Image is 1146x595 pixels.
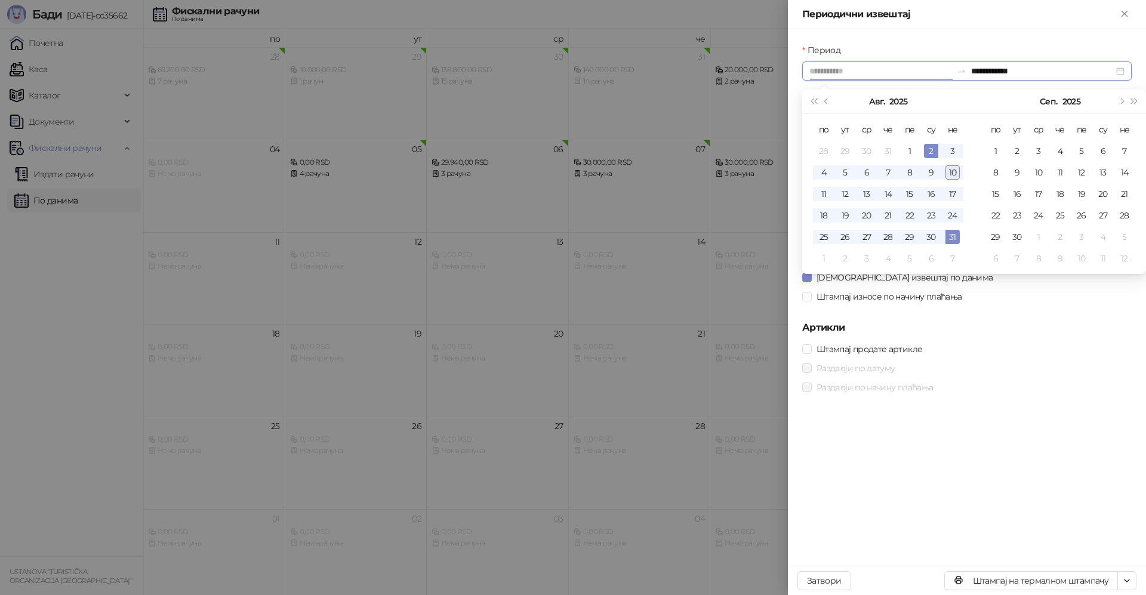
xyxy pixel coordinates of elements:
div: 18 [817,208,831,223]
div: 11 [817,187,831,201]
td: 2025-08-17 [942,183,963,205]
div: 8 [988,165,1003,180]
div: 1 [1031,230,1046,244]
div: 10 [1031,165,1046,180]
div: Периодични извештај [802,7,1117,21]
td: 2025-09-24 [1028,205,1049,226]
div: 20 [1096,187,1110,201]
div: 13 [860,187,874,201]
td: 2025-09-07 [942,248,963,269]
td: 2025-09-20 [1092,183,1114,205]
div: 12 [838,187,852,201]
td: 2025-08-09 [920,162,942,183]
span: close-circle [1116,67,1125,75]
td: 2025-09-26 [1071,205,1092,226]
div: 9 [1010,165,1024,180]
div: 24 [1031,208,1046,223]
td: 2025-09-03 [856,248,877,269]
td: 2025-08-26 [834,226,856,248]
td: 2025-09-08 [985,162,1006,183]
div: 7 [881,165,895,180]
div: 18 [1053,187,1067,201]
td: 2025-09-27 [1092,205,1114,226]
div: 30 [1010,230,1024,244]
div: 17 [945,187,960,201]
div: 9 [1053,251,1067,266]
label: Период [802,44,848,57]
div: 12 [1074,165,1089,180]
div: 27 [860,230,874,244]
div: 28 [817,144,831,158]
td: 2025-08-31 [942,226,963,248]
div: 30 [924,230,938,244]
div: 6 [924,251,938,266]
div: 7 [1010,251,1024,266]
button: Изабери месец [1040,90,1057,113]
td: 2025-09-01 [985,140,1006,162]
div: 4 [881,251,895,266]
div: 3 [1074,230,1089,244]
td: 2025-07-29 [834,140,856,162]
button: Претходна година (Control + left) [807,90,820,113]
td: 2025-08-08 [899,162,920,183]
div: 2 [1010,144,1024,158]
div: 27 [1096,208,1110,223]
td: 2025-07-28 [813,140,834,162]
div: 24 [945,208,960,223]
td: 2025-08-05 [834,162,856,183]
th: по [813,119,834,140]
button: Штампај на термалном штампачу [944,571,1118,590]
div: 13 [1096,165,1110,180]
td: 2025-10-03 [1071,226,1092,248]
div: 4 [1053,144,1067,158]
td: 2025-09-11 [1049,162,1071,183]
td: 2025-08-14 [877,183,899,205]
td: 2025-09-04 [877,248,899,269]
td: 2025-08-07 [877,162,899,183]
td: 2025-10-08 [1028,248,1049,269]
div: 28 [1117,208,1132,223]
div: 31 [945,230,960,244]
td: 2025-08-23 [920,205,942,226]
td: 2025-09-03 [1028,140,1049,162]
button: Изабери годину [889,90,907,113]
td: 2025-09-09 [1006,162,1028,183]
div: 29 [988,230,1003,244]
div: 12 [1117,251,1132,266]
td: 2025-10-01 [1028,226,1049,248]
button: Следећи месец (PageDown) [1114,90,1127,113]
td: 2025-08-03 [942,140,963,162]
div: 6 [988,251,1003,266]
td: 2025-08-29 [899,226,920,248]
td: 2025-09-22 [985,205,1006,226]
span: [DEMOGRAPHIC_DATA] извештај по данима [812,271,997,284]
input: Период [809,64,952,78]
div: 8 [902,165,917,180]
td: 2025-09-29 [985,226,1006,248]
td: 2025-09-21 [1114,183,1135,205]
td: 2025-09-18 [1049,183,1071,205]
td: 2025-08-13 [856,183,877,205]
td: 2025-09-17 [1028,183,1049,205]
td: 2025-08-15 [899,183,920,205]
td: 2025-08-18 [813,205,834,226]
td: 2025-09-25 [1049,205,1071,226]
td: 2025-08-06 [856,162,877,183]
th: ут [834,119,856,140]
td: 2025-08-01 [899,140,920,162]
td: 2025-10-02 [1049,226,1071,248]
div: 14 [1117,165,1132,180]
td: 2025-07-30 [856,140,877,162]
div: 19 [1074,187,1089,201]
div: 3 [860,251,874,266]
button: Close [1117,7,1132,21]
div: 7 [945,251,960,266]
td: 2025-08-22 [899,205,920,226]
div: 2 [1053,230,1067,244]
div: 26 [1074,208,1089,223]
td: 2025-08-10 [942,162,963,183]
div: 23 [924,208,938,223]
td: 2025-09-06 [1092,140,1114,162]
td: 2025-08-21 [877,205,899,226]
div: 5 [838,165,852,180]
